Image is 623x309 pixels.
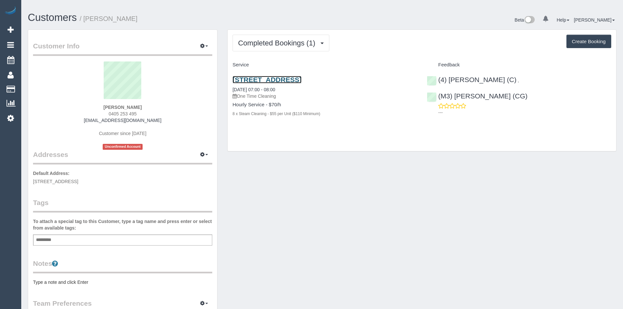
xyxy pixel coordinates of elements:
span: Unconfirmed Account [103,144,143,149]
a: (4) [PERSON_NAME] (C) [427,76,516,83]
a: Beta [515,17,535,23]
span: 0405 253 495 [109,111,137,116]
legend: Customer Info [33,41,212,56]
h4: Service [233,62,417,68]
p: --- [438,109,611,116]
a: [EMAIL_ADDRESS][DOMAIN_NAME] [84,118,161,123]
small: 8 x Steam Cleaning - $55 per Unit ($110 Minimum) [233,112,320,116]
img: Automaid Logo [4,7,17,16]
label: Default Address: [33,170,70,177]
pre: Type a note and click Enter [33,279,212,285]
a: (M3) [PERSON_NAME] (CG) [427,92,528,100]
span: Completed Bookings (1) [238,39,319,47]
h4: Hourly Service - $70/h [233,102,417,108]
a: [PERSON_NAME] [574,17,615,23]
p: One Time Cleaning [233,93,417,99]
strong: [PERSON_NAME] [103,105,142,110]
img: New interface [524,16,535,25]
h4: Feedback [427,62,611,68]
span: Customer since [DATE] [99,131,146,136]
small: / [PERSON_NAME] [80,15,138,22]
button: Create Booking [566,35,611,48]
a: [STREET_ADDRESS] [233,76,302,83]
a: Help [557,17,569,23]
legend: Tags [33,198,212,213]
span: [STREET_ADDRESS] [33,179,78,184]
a: [DATE] 07:00 - 08:00 [233,87,275,92]
a: Customers [28,12,77,23]
span: , [518,78,519,83]
label: To attach a special tag to this Customer, type a tag name and press enter or select from availabl... [33,218,212,231]
legend: Notes [33,259,212,273]
button: Completed Bookings (1) [233,35,329,51]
